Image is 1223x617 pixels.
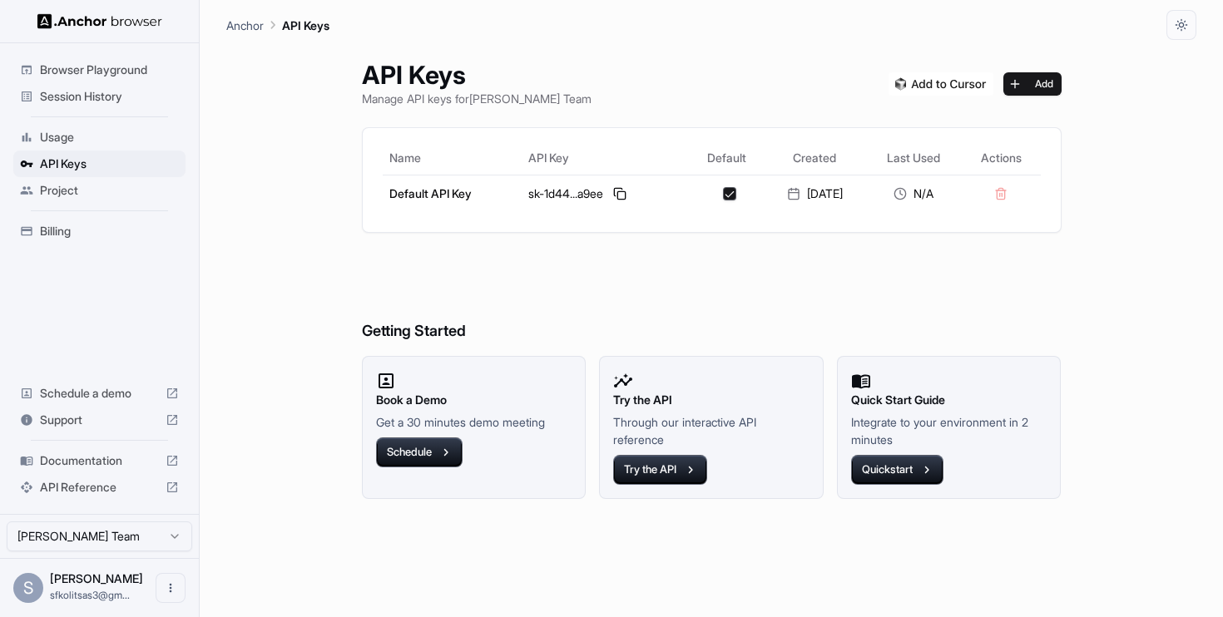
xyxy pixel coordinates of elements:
h1: API Keys [362,60,592,90]
button: Open menu [156,573,186,603]
span: Browser Playground [40,62,179,78]
span: Session History [40,88,179,105]
span: Documentation [40,452,159,469]
div: Schedule a demo [13,380,186,407]
div: Project [13,177,186,204]
img: website_grey.svg [27,43,40,57]
p: Through our interactive API reference [613,413,810,448]
img: tab_keywords_by_traffic_grey.svg [166,96,179,110]
div: Session History [13,83,186,110]
span: Usage [40,129,179,146]
div: Documentation [13,447,186,474]
button: Quickstart [851,455,943,485]
td: Default API Key [383,175,522,212]
h2: Book a Demo [376,391,572,409]
span: API Reference [40,479,159,496]
div: S [13,573,43,603]
img: tab_domain_overview_orange.svg [45,96,58,110]
p: Anchor [226,17,264,34]
button: Copy API key [610,184,630,204]
div: Keywords by Traffic [184,98,280,109]
div: API Reference [13,474,186,501]
img: Anchor Logo [37,13,162,29]
span: API Keys [40,155,179,172]
p: Integrate to your environment in 2 minutes [851,413,1047,448]
h2: Try the API [613,391,810,409]
button: Schedule [376,437,463,467]
div: v 4.0.25 [47,27,82,40]
div: Browser Playground [13,57,186,83]
div: Support [13,407,186,433]
div: Domain: [DOMAIN_NAME] [43,43,183,57]
span: Support [40,412,159,428]
th: Name [383,141,522,175]
div: N/A [872,185,955,202]
h2: Quick Start Guide [851,391,1047,409]
th: Last Used [865,141,962,175]
p: Manage API keys for [PERSON_NAME] Team [362,90,592,107]
button: Try the API [613,455,707,485]
img: Add anchorbrowser MCP server to Cursor [889,72,993,96]
th: API Key [522,141,689,175]
span: Sofia Kolitsas [50,571,143,585]
span: Billing [40,223,179,239]
span: sfkolitsas3@gmail.com [50,589,130,601]
nav: breadcrumb [226,16,329,34]
p: API Keys [282,17,329,34]
th: Actions [962,141,1041,175]
div: Usage [13,124,186,151]
div: sk-1d44...a9ee [528,184,682,204]
div: [DATE] [771,185,859,202]
th: Created [765,141,865,175]
p: Get a 30 minutes demo meeting [376,413,572,431]
div: Billing [13,218,186,244]
button: Add [1003,72,1062,96]
h6: Getting Started [362,253,1062,343]
img: logo_orange.svg [27,27,40,40]
span: Project [40,182,179,199]
div: Domain Overview [63,98,149,109]
th: Default [688,141,765,175]
span: Schedule a demo [40,385,159,402]
div: API Keys [13,151,186,177]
